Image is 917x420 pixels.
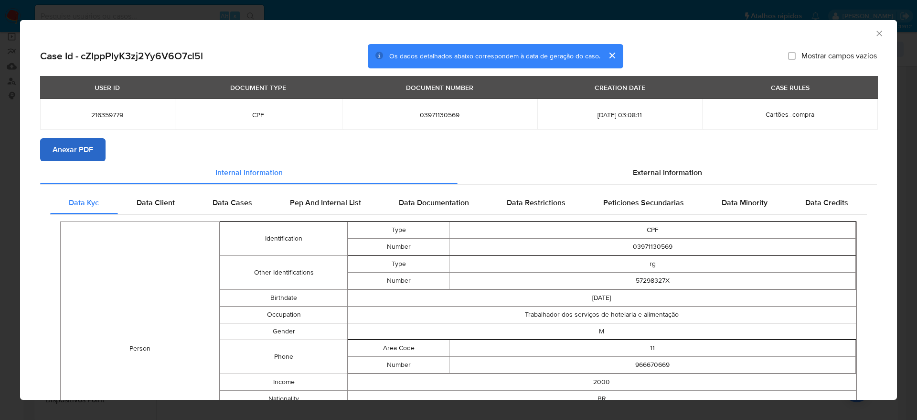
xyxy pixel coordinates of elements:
[600,44,623,67] button: cerrar
[50,191,867,214] div: Detailed internal info
[449,356,856,373] td: 966670669
[788,52,796,60] input: Mostrar campos vazios
[220,255,347,289] td: Other Identifications
[633,167,702,178] span: External information
[40,161,877,184] div: Detailed info
[347,289,856,306] td: [DATE]
[215,167,283,178] span: Internal information
[399,197,469,208] span: Data Documentation
[186,111,331,119] span: CPF
[220,323,347,340] td: Gender
[722,197,768,208] span: Data Minority
[347,323,856,340] td: M
[348,255,449,272] td: Type
[40,50,203,62] h2: Case Id - cZIppPIyK3zj2Yy6V6O7cl5l
[507,197,565,208] span: Data Restrictions
[805,197,848,208] span: Data Credits
[137,197,175,208] span: Data Client
[220,289,347,306] td: Birthdate
[220,390,347,407] td: Nationality
[89,79,126,96] div: USER ID
[348,238,449,255] td: Number
[20,20,897,400] div: closure-recommendation-modal
[220,306,347,323] td: Occupation
[348,272,449,289] td: Number
[348,221,449,238] td: Type
[348,356,449,373] td: Number
[213,197,252,208] span: Data Cases
[347,390,856,407] td: BR
[549,111,691,119] span: [DATE] 03:08:11
[347,374,856,390] td: 2000
[224,79,292,96] div: DOCUMENT TYPE
[449,272,856,289] td: 57298327X
[801,51,877,61] span: Mostrar campos vazios
[449,238,856,255] td: 03971130569
[53,139,93,160] span: Anexar PDF
[220,340,347,374] td: Phone
[603,197,684,208] span: Peticiones Secundarias
[874,29,883,37] button: Fechar a janela
[449,221,856,238] td: CPF
[766,110,814,119] span: Cartões_compra
[220,374,347,390] td: Income
[589,79,651,96] div: CREATION DATE
[52,111,163,119] span: 216359779
[290,197,361,208] span: Pep And Internal List
[353,111,526,119] span: 03971130569
[69,197,99,208] span: Data Kyc
[449,255,856,272] td: rg
[400,79,479,96] div: DOCUMENT NUMBER
[220,221,347,255] td: Identification
[389,51,600,61] span: Os dados detalhados abaixo correspondem à data de geração do caso.
[40,138,106,161] button: Anexar PDF
[449,340,856,356] td: 11
[765,79,815,96] div: CASE RULES
[348,340,449,356] td: Area Code
[347,306,856,323] td: Trabalhador dos serviços de hotelaria e alimentação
